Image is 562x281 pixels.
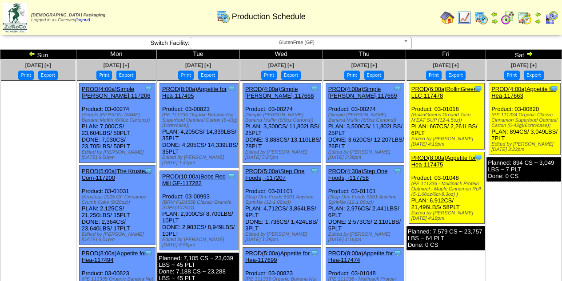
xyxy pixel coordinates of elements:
a: PROD(4:00a)Simple [PERSON_NAME]-117206 [82,86,151,99]
div: Edited by [PERSON_NAME] [DATE] 5:27pm [245,150,321,160]
div: Planned: 894 CS ~ 3,049 LBS ~ 7 PLT Done: 0 CS [486,157,561,182]
button: Print [261,71,277,80]
a: PROD(4:00a)Appetite for Hea-117663 [491,86,556,99]
button: Print [504,71,520,80]
button: Export [198,71,218,80]
div: (Simple [PERSON_NAME] Banana Muffin (6/9oz Cartons)) [245,112,321,123]
div: Edited by [PERSON_NAME] [DATE] 1:28pm [245,232,321,242]
a: PROD(6:00a)RollinGreens LLC-117478 [411,86,480,99]
div: (RollinGreens Ground Taco M'EAT SUP (12-4.5oz)) [411,112,484,123]
div: Edited by [PERSON_NAME] [DATE] 1:16pm [328,232,404,242]
img: calendarprod.gif [216,9,230,24]
a: [DATE] [+] [433,62,458,68]
button: Print [178,71,194,80]
img: Tooltip [227,172,236,181]
img: arrowleft.gif [28,50,36,57]
img: Tooltip [474,84,482,93]
div: Product: 03-00820 PLAN: 894CS / 3,049LBS / 7PLT [489,83,561,155]
div: Product: 03-01018 PLAN: 667CS / 2,261LBS / 6PLT [409,83,484,150]
img: Tooltip [144,249,153,257]
td: Sun [0,50,76,59]
img: Tooltip [393,249,402,257]
a: [DATE] [+] [104,62,129,68]
div: (Simple [PERSON_NAME] Banana Muffin (6/9oz Cartons)) [328,112,404,123]
button: Export [524,71,544,80]
button: Print [96,71,112,80]
div: Edited by [PERSON_NAME] [DATE] 6:01pm [82,232,155,242]
span: [DEMOGRAPHIC_DATA] Packaging [31,13,105,18]
a: PROD(4:00a)Simple [PERSON_NAME]-117668 [245,86,314,99]
div: Edited by [PERSON_NAME] [DATE] 6:59pm [162,237,238,248]
div: Product: 03-00823 PLAN: 4,205CS / 14,339LBS / 35PLT DONE: 4,205CS / 14,339LBS / 35PLT [160,83,239,168]
a: (logout) [75,18,90,23]
a: PROD(4:30a)Step One Foods, -117758 [328,168,388,181]
a: PROD(8:00a)Appetite for Hea-117494 [82,250,146,263]
a: PROD(8:00a)Appetite for Hea-117475 [411,154,476,168]
div: Edited by [PERSON_NAME] [DATE] 1:43pm [162,155,238,166]
div: (Step One Foods 5001 Anytime Sprinkle (12-1.09oz)) [245,194,321,205]
div: Edited by [PERSON_NAME] [DATE] 6:00pm [82,150,155,160]
button: Export [281,71,301,80]
a: PROD(5:00a)The Krusteaz Com-117200 [82,168,151,181]
button: Export [364,71,384,80]
div: Product: 03-01101 PLAN: 2,976CS / 2,441LBS / 6PLT DONE: 2,573CS / 2,110LBS / 5PLT [326,166,404,245]
a: PROD(5:00a)Step One Foods, -117207 [245,168,305,181]
img: Tooltip [144,166,153,175]
div: Product: 03-00274 PLAN: 3,500CS / 11,802LBS / 25PLT DONE: 3,888CS / 13,110LBS / 28PLT [243,83,321,163]
img: Tooltip [474,153,482,162]
span: GlutenFree (GF) [194,37,400,48]
button: Export [116,71,136,80]
img: calendarcustomer.gif [544,11,558,25]
img: Tooltip [393,166,402,175]
img: Tooltip [393,84,402,93]
div: Planned: 7,579 CS ~ 23,757 LBS ~ 64 PLT Done: 0 CS [407,226,485,250]
img: Tooltip [310,84,319,93]
a: [DATE] [+] [185,62,211,68]
a: PROD(5:00a)Appetite for Hea-117699 [245,250,310,263]
img: Tooltip [144,84,153,93]
img: home.gif [440,11,454,25]
a: PROD(10:00a)Bobs Red Mill GF-117282 [162,173,226,186]
img: line_graph.gif [457,11,471,25]
div: Product: 03-01048 PLAN: 6,912CS / 21,496LBS / 58PLT [409,152,484,224]
img: arrowright.gif [534,18,542,25]
div: (Step One Foods 5001 Anytime Sprinkle (12-1.09oz)) [328,194,404,205]
img: Tooltip [227,84,236,93]
span: Production Schedule [232,12,306,21]
img: arrowright.gif [526,50,533,57]
img: calendarinout.gif [518,11,532,25]
td: Thu [323,50,406,59]
td: Tue [157,50,240,59]
td: Wed [239,50,323,59]
div: Product: 03-01031 PLAN: 2,125CS / 21,250LBS / 15PLT DONE: 2,364CS / 23,640LBS / 17PLT [79,166,155,245]
button: Print [426,71,442,80]
img: calendarblend.gif [501,11,515,25]
button: Export [38,71,58,80]
img: Tooltip [310,249,319,257]
a: [DATE] [+] [511,62,537,68]
a: [DATE] [+] [351,62,377,68]
a: [DATE] [+] [268,62,294,68]
img: arrowleft.gif [491,11,498,18]
div: (Krusteaz 2025 GF Cinnamon Crumb Cake (8/20oz)) [82,194,155,205]
div: (Simple [PERSON_NAME] Banana Muffin (6/9oz Cartons)) [82,112,155,123]
img: Tooltip [550,84,558,93]
div: Product: 03-00993 PLAN: 2,900CS / 8,700LBS / 10PLT DONE: 2,983CS / 8,949LBS / 10PLT [160,171,239,250]
a: [DATE] [+] [25,62,51,68]
div: Product: 03-01101 PLAN: 4,712CS / 3,864LBS / 9PLT DONE: 1,736CS / 1,424LBS / 3PLT [243,166,321,245]
td: Sat [486,50,562,59]
td: Fri [406,50,486,59]
div: (PE 111336 - Multipack Protein Oatmeal - Maple Cinnamon Roll (5-1.66oz/6ct-8.3oz) ) [411,181,484,197]
button: Export [446,71,466,80]
a: PROD(8:00a)Appetite for Hea-117474 [328,250,393,263]
div: Product: 03-00274 PLAN: 3,500CS / 11,802LBS / 25PLT DONE: 3,620CS / 12,207LBS / 26PLT [326,83,404,163]
img: zoroco-logo-small.webp [3,3,27,32]
img: calendarprod.gif [474,11,488,25]
img: arrowright.gif [491,18,498,25]
button: Print [18,71,34,80]
div: Edited by [PERSON_NAME] [DATE] 4:19pm [411,136,484,147]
